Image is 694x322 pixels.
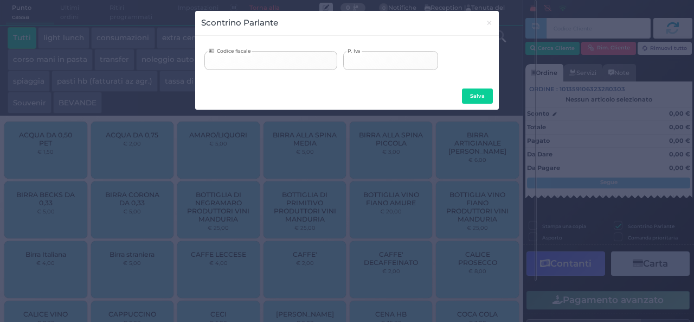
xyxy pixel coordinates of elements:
[217,48,250,54] span: Codice fiscale
[462,89,493,104] button: Salva
[201,17,278,29] h3: Scontrino Parlante
[346,47,362,56] span: P. Iva
[486,17,493,29] span: ×
[343,51,438,71] input: P. Iva
[204,51,337,71] input: Codice fiscale
[480,11,499,35] button: Close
